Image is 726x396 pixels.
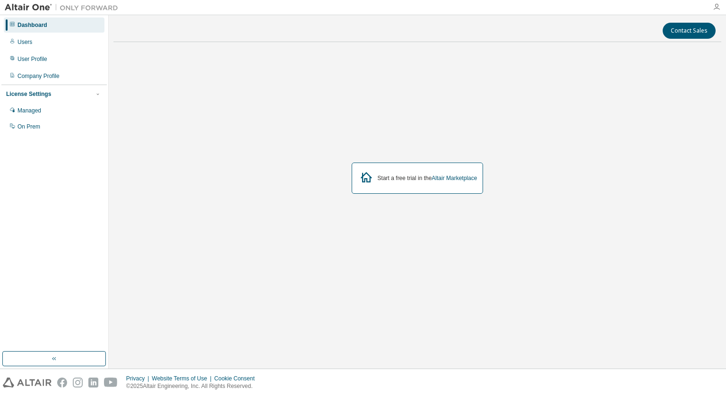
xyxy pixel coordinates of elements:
[126,382,260,390] p: © 2025 Altair Engineering, Inc. All Rights Reserved.
[126,375,152,382] div: Privacy
[17,55,47,63] div: User Profile
[3,378,52,387] img: altair_logo.svg
[432,175,477,181] a: Altair Marketplace
[378,174,477,182] div: Start a free trial in the
[5,3,123,12] img: Altair One
[17,123,40,130] div: On Prem
[17,38,32,46] div: Users
[57,378,67,387] img: facebook.svg
[17,107,41,114] div: Managed
[17,72,60,80] div: Company Profile
[6,90,51,98] div: License Settings
[214,375,260,382] div: Cookie Consent
[152,375,214,382] div: Website Terms of Use
[73,378,83,387] img: instagram.svg
[104,378,118,387] img: youtube.svg
[88,378,98,387] img: linkedin.svg
[17,21,47,29] div: Dashboard
[663,23,716,39] button: Contact Sales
